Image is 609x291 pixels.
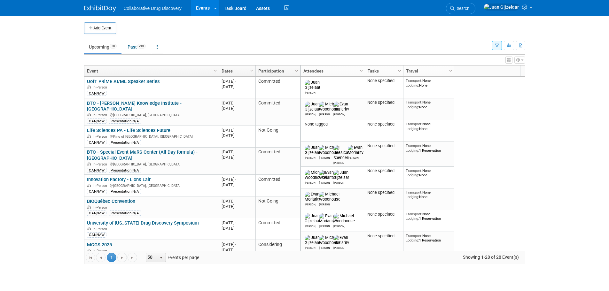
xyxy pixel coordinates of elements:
a: Column Settings [447,65,454,75]
div: Michael Woodhouse [319,245,330,249]
div: [DATE] [222,177,253,182]
div: Michael Woodhouse [319,202,330,206]
img: Juan Gijzelaar [305,213,320,224]
span: select [159,255,164,260]
a: Go to the first page [86,253,95,262]
a: Travel [406,65,450,76]
img: Juan Gijzelaar [305,102,320,112]
img: Michael Woodhouse [319,102,340,112]
div: [DATE] [222,155,253,160]
span: 1 [107,253,116,262]
a: Event [87,65,215,76]
div: Presentation N/A [109,211,141,216]
div: Michael Woodhouse [319,112,330,116]
img: Juan Gijzelaar [305,235,320,245]
div: Juan Gijzelaar [333,180,345,184]
span: Transport: [406,78,422,83]
button: Add Event [84,22,116,34]
div: Juan Gijzelaar [305,224,316,228]
div: Evan Moriarity [305,202,316,206]
div: CAN/MW [87,91,106,96]
span: Transport: [406,122,422,126]
span: - [235,177,236,182]
img: Juan Gijzelaar [305,80,320,90]
span: - [235,149,236,154]
a: University of [US_STATE] Drug Discovery Symposium [87,220,199,226]
span: Lodging: [406,238,419,242]
a: Column Settings [248,65,255,75]
img: Michael Woodhouse [319,192,340,202]
div: CAN/MW [87,119,106,124]
div: [GEOGRAPHIC_DATA], [GEOGRAPHIC_DATA] [87,112,216,118]
a: MCGS 2025 [87,242,112,248]
img: In-Person Event [87,134,91,138]
a: Life Sciences PA - Life Sciences Future [87,127,170,133]
img: In-Person Event [87,162,91,165]
div: Michael Woodhouse [319,155,330,159]
img: Evan Moriarity [348,145,363,155]
div: Presentation N/A [109,140,141,145]
div: None specified [367,234,401,239]
span: Go to the previous page [98,255,103,260]
div: King of [GEOGRAPHIC_DATA], [GEOGRAPHIC_DATA] [87,134,216,139]
div: Juan Gijzelaar [305,90,316,94]
img: Michael Woodhouse [333,213,355,224]
span: Lodging: [406,148,419,153]
img: Evan Moriarity [333,102,349,112]
span: Column Settings [359,68,364,73]
a: Column Settings [212,65,219,75]
div: CAN/MW [87,189,106,194]
span: Lodging: [406,126,419,131]
div: None None [406,100,452,109]
a: Upcoming28 [84,41,121,53]
span: Column Settings [249,68,254,73]
img: In-Person Event [87,205,91,209]
div: None 1 Reservation [406,143,452,153]
span: Transport: [406,143,422,148]
a: Column Settings [293,65,300,75]
span: Lodging: [406,105,419,109]
img: In-Person Event [87,227,91,230]
img: Michael Woodhouse [319,145,340,155]
span: Column Settings [213,68,218,73]
td: Committed [255,77,300,98]
img: Juan Gijzelaar [484,4,519,11]
div: Michael Woodhouse [305,180,316,184]
div: None 1 Reservation [406,212,452,221]
div: Presentation N/A [109,119,141,124]
span: Transport: [406,190,422,195]
a: Go to the previous page [96,253,105,262]
span: Transport: [406,234,422,238]
span: Go to the first page [88,255,93,260]
span: Search [455,6,469,11]
div: None specified [367,190,401,195]
span: Transport: [406,212,422,216]
img: Michael Woodhouse [319,235,340,245]
img: Evan Moriarity [319,213,335,224]
span: Lodging: [406,173,419,177]
span: Lodging: [406,216,419,221]
a: Past216 [123,41,151,53]
a: Tasks [368,65,399,76]
div: Evan Moriarity [333,245,345,249]
span: Go to the next page [120,255,125,260]
span: In-Person [93,162,109,166]
span: In-Person [93,184,109,188]
div: Evan Moriarity [319,224,330,228]
span: Column Settings [397,68,402,73]
span: In-Person [93,227,109,231]
span: - [235,220,236,225]
a: Go to the next page [117,253,127,262]
div: [DATE] [222,198,253,204]
div: Evan Moriarity [333,112,345,116]
div: [GEOGRAPHIC_DATA], [GEOGRAPHIC_DATA] [87,183,216,188]
img: In-Person Event [87,85,91,88]
div: CAN/MW [87,232,106,237]
img: In-Person Event [87,184,91,187]
a: BTC - Special Event MaRS Center (All Day formula) - [GEOGRAPHIC_DATA] [87,149,198,161]
a: Column Settings [358,65,365,75]
span: Collaborative Drug Discovery [124,6,182,11]
span: 50 [146,253,157,262]
a: Dates [222,65,251,76]
div: [DATE] [222,79,253,84]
